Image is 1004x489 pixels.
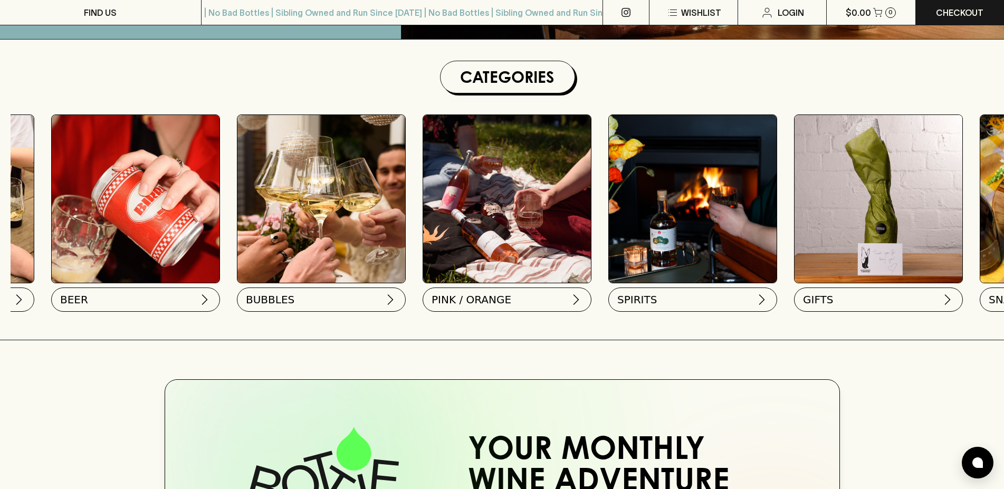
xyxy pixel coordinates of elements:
[13,293,25,306] img: chevron-right.svg
[570,293,582,306] img: chevron-right.svg
[778,6,804,19] p: Login
[198,293,211,306] img: chevron-right.svg
[60,292,88,307] span: BEER
[794,287,963,312] button: GIFTS
[681,6,721,19] p: Wishlist
[936,6,983,19] p: Checkout
[846,6,871,19] p: $0.00
[237,287,406,312] button: BUBBLES
[384,293,397,306] img: chevron-right.svg
[803,292,833,307] span: GIFTS
[445,65,570,89] h1: Categories
[795,115,962,283] img: GIFT WRA-16 1
[756,293,768,306] img: chevron-right.svg
[246,292,294,307] span: BUBBLES
[423,115,591,283] img: gospel_collab-2 1
[609,115,777,283] img: gospel_collab-2 1
[51,287,220,312] button: BEER
[888,9,893,15] p: 0
[617,292,657,307] span: SPIRITS
[423,287,591,312] button: PINK / ORANGE
[84,6,117,19] p: FIND US
[432,292,511,307] span: PINK / ORANGE
[608,287,777,312] button: SPIRITS
[972,457,983,468] img: bubble-icon
[237,115,405,283] img: 2022_Festive_Campaign_INSTA-16 1
[52,115,219,283] img: BIRRA_GOOD-TIMES_INSTA-2 1/optimise?auth=Mjk3MjY0ODMzMw__
[941,293,954,306] img: chevron-right.svg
